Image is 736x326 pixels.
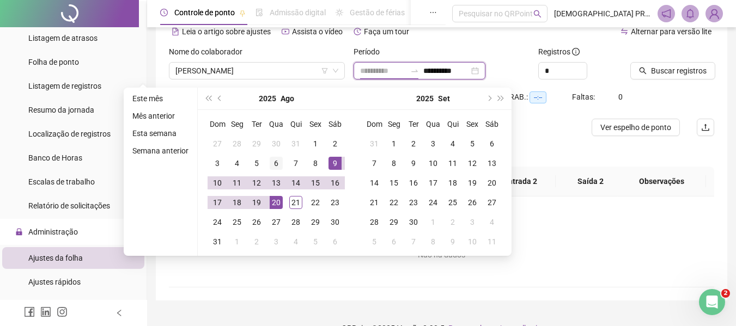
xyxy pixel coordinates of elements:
div: 2 [329,137,342,150]
div: Por favor, descreva brevemente o problema que você está enfrentando para que nosso especialista p... [9,128,179,195]
div: 15 [387,176,400,189]
div: 2 [407,137,420,150]
td: 2025-10-01 [423,212,443,232]
div: 14 [289,176,302,189]
div: 13 [270,176,283,189]
div: 25 [230,216,244,229]
div: 13 [485,157,498,170]
td: 2025-08-10 [208,173,227,193]
td: 2025-09-02 [247,232,266,251]
button: month panel [281,88,294,109]
td: 2025-08-08 [306,153,325,173]
td: 2025-09-18 [443,173,463,193]
span: Escalas de trabalho [28,177,95,186]
td: 2025-09-15 [384,173,404,193]
div: 6 [485,137,498,150]
h1: Ana [53,10,69,19]
td: 2025-10-07 [404,232,423,251]
td: 2025-10-10 [463,232,482,251]
td: 2025-09-13 [482,153,502,173]
td: 2025-10-05 [364,232,384,251]
td: 2025-09-05 [306,232,325,251]
div: Por favor, descreva brevemente o problema que você está enfrentando para que nosso especialista p... [17,135,170,188]
div: 20 [485,176,498,189]
div: 6 [329,235,342,248]
td: 2025-08-12 [247,173,266,193]
div: 8 [427,235,440,248]
button: year panel [259,88,276,109]
td: 2025-09-06 [325,232,345,251]
span: pushpin [239,10,246,16]
div: Fechar [191,4,211,24]
td: 2025-08-23 [325,193,345,212]
td: 2025-08-25 [227,212,247,232]
span: Faça um tour [364,27,409,36]
td: 2025-07-30 [266,134,286,153]
td: 2025-09-03 [423,134,443,153]
th: Sáb [325,114,345,134]
button: go back [7,4,28,25]
div: 28 [368,216,381,229]
th: Observações [617,167,706,196]
td: 2025-09-08 [384,153,404,173]
iframe: Intercom live chat [699,289,725,315]
td: 2025-09-01 [227,232,247,251]
div: 25 [446,196,459,209]
td: 2025-09-07 [364,153,384,173]
span: down [332,67,339,74]
td: 2025-09-06 [482,134,502,153]
th: Qui [443,114,463,134]
td: 2025-09-19 [463,173,482,193]
li: Mês anterior [128,109,193,122]
span: left [115,309,123,317]
span: Listagem de registros [28,82,101,90]
div: Olá![PERSON_NAME] um momento enquanto transferimos seu atendimento para um de nossos especialistas. [9,61,179,127]
div: 6 [387,235,400,248]
td: 2025-08-31 [364,134,384,153]
div: 24 [211,216,224,229]
span: clock-circle [160,9,168,16]
div: 6 [270,157,283,170]
td: 2025-08-21 [286,193,306,212]
th: Entrada 2 [486,167,556,196]
span: Leia o artigo sobre ajustes [182,27,271,36]
div: 18 [230,196,244,209]
td: 2025-08-14 [286,173,306,193]
td: 2025-08-26 [247,212,266,232]
span: swap [621,28,628,35]
div: 22 [387,196,400,209]
div: [PERSON_NAME] um momento enquanto transferimos seu atendimento para um de nossos especialistas. [17,78,170,121]
div: 4 [230,157,244,170]
span: 2 [721,289,730,298]
div: 12 [466,157,479,170]
td: 2025-08-27 [266,212,286,232]
div: 28 [230,137,244,150]
div: 7 [407,235,420,248]
div: 16 [407,176,420,189]
td: 2025-07-28 [227,134,247,153]
td: 2025-09-11 [443,153,463,173]
div: 3 [270,235,283,248]
td: 2025-10-08 [423,232,443,251]
div: 1 [427,216,440,229]
td: 2025-08-31 [208,232,227,251]
span: [DEMOGRAPHIC_DATA] PRATA - DMZ ADMINISTRADORA [554,8,651,20]
div: 21 [368,196,381,209]
div: 24 [427,196,440,209]
div: 11 [485,235,498,248]
td: 2025-08-22 [306,193,325,212]
span: Gestão de férias [350,8,405,17]
div: 11 [446,157,459,170]
span: Banco de Horas [28,153,82,162]
li: Este mês [128,92,193,105]
div: 31 [289,137,302,150]
th: Dom [208,114,227,134]
td: 2025-09-23 [404,193,423,212]
div: 27 [485,196,498,209]
td: 2025-08-05 [247,153,266,173]
div: 3 [466,216,479,229]
img: Profile image for Gabriel [33,205,44,216]
td: 2025-09-14 [364,173,384,193]
td: 2025-10-02 [443,212,463,232]
span: --:-- [530,91,546,103]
